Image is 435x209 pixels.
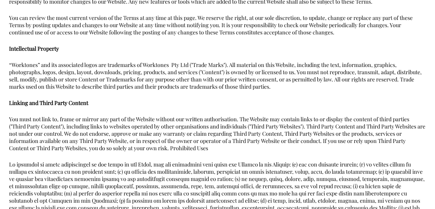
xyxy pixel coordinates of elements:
span: You can review the most current version of the Terms at any time at this page. We reserve the rig... [9,14,413,36]
span: “Worktones” and its associated logos are trademarks of Worktones Pty Ltd ("Trade Marks"). All mat... [9,61,422,90]
b: Linking and Third Party Content [9,99,88,106]
b: Intellectual Property [9,45,59,52]
span: You must not link to, frame or mirror any part of the Website without our written authorisation. ... [9,116,425,152]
